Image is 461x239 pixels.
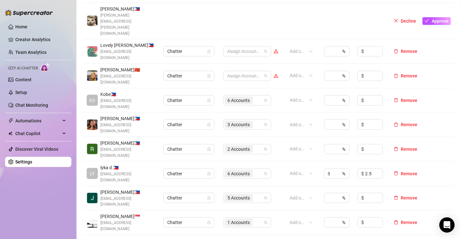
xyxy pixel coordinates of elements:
[274,49,278,54] span: warning
[15,128,61,139] span: Chat Copilot
[401,220,417,225] span: Remove
[15,34,66,45] a: Creator Analytics
[100,213,156,220] span: [PERSON_NAME] 🇸🇬
[391,194,420,202] button: Remove
[391,170,420,177] button: Remove
[227,97,250,104] span: 6 Accounts
[227,194,250,201] span: 5 Accounts
[167,144,211,154] span: Chatter
[227,219,250,226] span: 1 Accounts
[87,16,97,26] img: Vincent Ong
[100,220,156,232] span: [EMAIL_ADDRESS][DOMAIN_NAME]
[401,122,417,127] span: Remove
[100,12,156,36] span: [PERSON_NAME][EMAIL_ADDRESS][PERSON_NAME][DOMAIN_NAME]
[100,66,156,73] span: [PERSON_NAME] 🇨🇳
[90,170,95,177] span: LY
[264,172,268,176] span: team
[167,169,211,178] span: Chatter
[8,65,38,71] span: Izzy AI Chatter
[432,18,449,24] span: Approve
[207,172,211,176] span: lock
[89,97,95,104] span: KO
[5,10,53,16] img: logo-BBDzfeDw.svg
[391,121,420,128] button: Remove
[274,74,278,78] span: warning
[264,123,268,127] span: team
[15,77,32,82] a: Content
[207,147,211,151] span: lock
[87,70,97,81] img: Yvanne Pingol
[391,17,419,25] button: Decline
[100,171,156,183] span: [EMAIL_ADDRESS][DOMAIN_NAME]
[167,71,211,81] span: Chatter
[264,98,268,102] span: team
[207,196,211,200] span: lock
[100,42,156,49] span: Lovely [PERSON_NAME] 🇵🇭
[207,98,211,102] span: lock
[100,189,156,196] span: [PERSON_NAME] 🇵🇭
[391,72,420,80] button: Remove
[401,73,417,78] span: Remove
[207,123,211,127] span: lock
[167,47,211,56] span: Chatter
[391,97,420,104] button: Remove
[100,91,156,98] span: Kobe 🇵🇭
[394,196,398,200] span: delete
[264,49,268,53] span: team
[394,147,398,151] span: delete
[401,49,417,54] span: Remove
[391,47,420,55] button: Remove
[264,196,268,200] span: team
[100,147,156,159] span: [EMAIL_ADDRESS][DOMAIN_NAME]
[167,218,211,227] span: Chatter
[100,98,156,110] span: [EMAIL_ADDRESS][DOMAIN_NAME]
[87,119,97,130] img: Aliyah Espiritu
[100,49,156,61] span: [EMAIL_ADDRESS][DOMAIN_NAME]
[87,46,97,57] img: Lovely Gablines
[401,18,416,24] span: Decline
[207,74,211,78] span: lock
[40,63,50,72] img: AI Chatter
[15,50,47,55] a: Team Analytics
[227,170,250,177] span: 6 Accounts
[401,195,417,200] span: Remove
[8,131,12,136] img: Chat Copilot
[439,217,455,233] div: Open Intercom Messenger
[225,97,253,104] span: 6 Accounts
[391,219,420,226] button: Remove
[422,17,451,25] button: Approve
[225,194,253,202] span: 5 Accounts
[100,73,156,85] span: [EMAIL_ADDRESS][DOMAIN_NAME]
[264,147,268,151] span: team
[15,147,58,152] a: Discover Viral Videos
[264,221,268,224] span: team
[225,121,253,128] span: 3 Accounts
[100,140,156,147] span: [PERSON_NAME] 🇵🇭
[394,18,398,23] span: close
[394,220,398,225] span: delete
[100,122,156,134] span: [EMAIL_ADDRESS][DOMAIN_NAME]
[401,98,417,103] span: Remove
[264,74,268,78] span: team
[401,171,417,176] span: Remove
[15,159,32,164] a: Settings
[167,120,211,129] span: Chatter
[100,164,156,171] span: lyka d. 🇵🇭
[100,115,156,122] span: [PERSON_NAME] 🇵🇭
[100,196,156,208] span: [EMAIL_ADDRESS][DOMAIN_NAME]
[100,5,156,12] span: [PERSON_NAME] 🇵🇭
[394,122,398,127] span: delete
[425,18,429,23] span: check
[227,121,250,128] span: 3 Accounts
[227,146,250,153] span: 2 Accounts
[15,90,27,95] a: Setup
[207,221,211,224] span: lock
[87,193,97,203] img: Jai Mata
[225,219,253,226] span: 1 Accounts
[87,217,97,228] img: Wyne
[15,24,27,29] a: Home
[167,193,211,203] span: Chatter
[225,170,253,177] span: 6 Accounts
[401,147,417,152] span: Remove
[394,98,398,102] span: delete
